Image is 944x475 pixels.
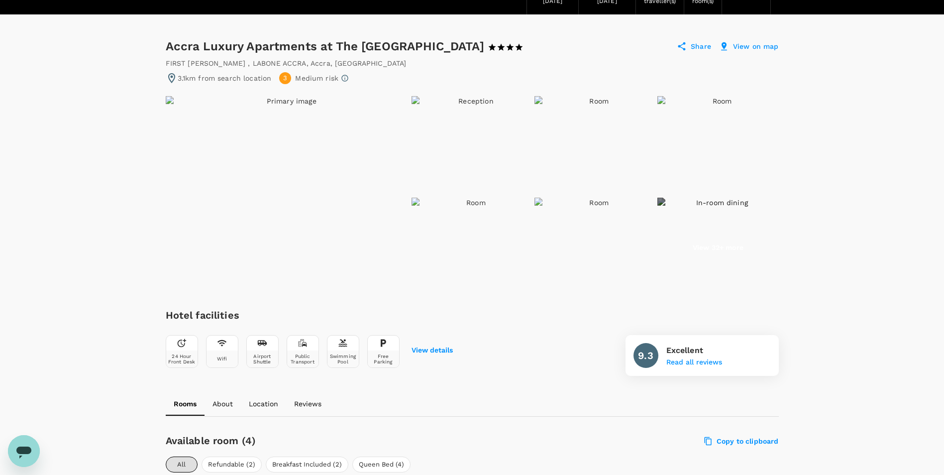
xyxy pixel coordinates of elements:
img: In-room dining [657,198,778,297]
button: Read all reviews [666,358,722,366]
h6: Available room (4) [166,433,522,449]
div: Accra Luxury Apartments at The [GEOGRAPHIC_DATA] [166,38,532,54]
h6: Hotel facilities [166,307,453,323]
p: Share [691,41,711,51]
div: Airport Shuttle [249,354,276,364]
label: Copy to clipboard [705,437,779,446]
p: Location [249,399,278,409]
img: Room [657,96,778,196]
h6: 9.3 [638,348,653,363]
p: About [212,399,233,409]
p: Rooms [174,399,197,409]
button: Refundable (2) [202,457,262,473]
p: View on map [733,41,779,51]
img: Room [534,198,655,297]
p: Excellent [666,345,722,356]
div: Free Parking [370,354,397,364]
img: Room [534,96,655,196]
p: Medium risk [295,73,338,83]
p: Reviews [294,399,321,409]
div: Swimming Pool [329,354,357,364]
div: FIRST [PERSON_NAME] , LABONE ACCRA , Accra , [GEOGRAPHIC_DATA] [166,58,407,68]
img: Primary image [166,96,410,295]
button: View details [412,347,453,355]
div: Wifi [217,356,227,361]
div: 24 Hour Front Desk [168,354,196,364]
button: All [166,457,198,473]
img: Reception [412,96,532,196]
p: 3.1km from search location [178,73,272,83]
iframe: Bouton de lancement de la fenêtre de messagerie [8,435,40,467]
img: Room [412,198,532,297]
p: View 32+ more [693,242,743,252]
button: Queen Bed (4) [352,457,411,473]
button: Breakfast Included (2) [266,457,348,473]
span: 3 [283,74,287,83]
div: Public Transport [289,354,316,364]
